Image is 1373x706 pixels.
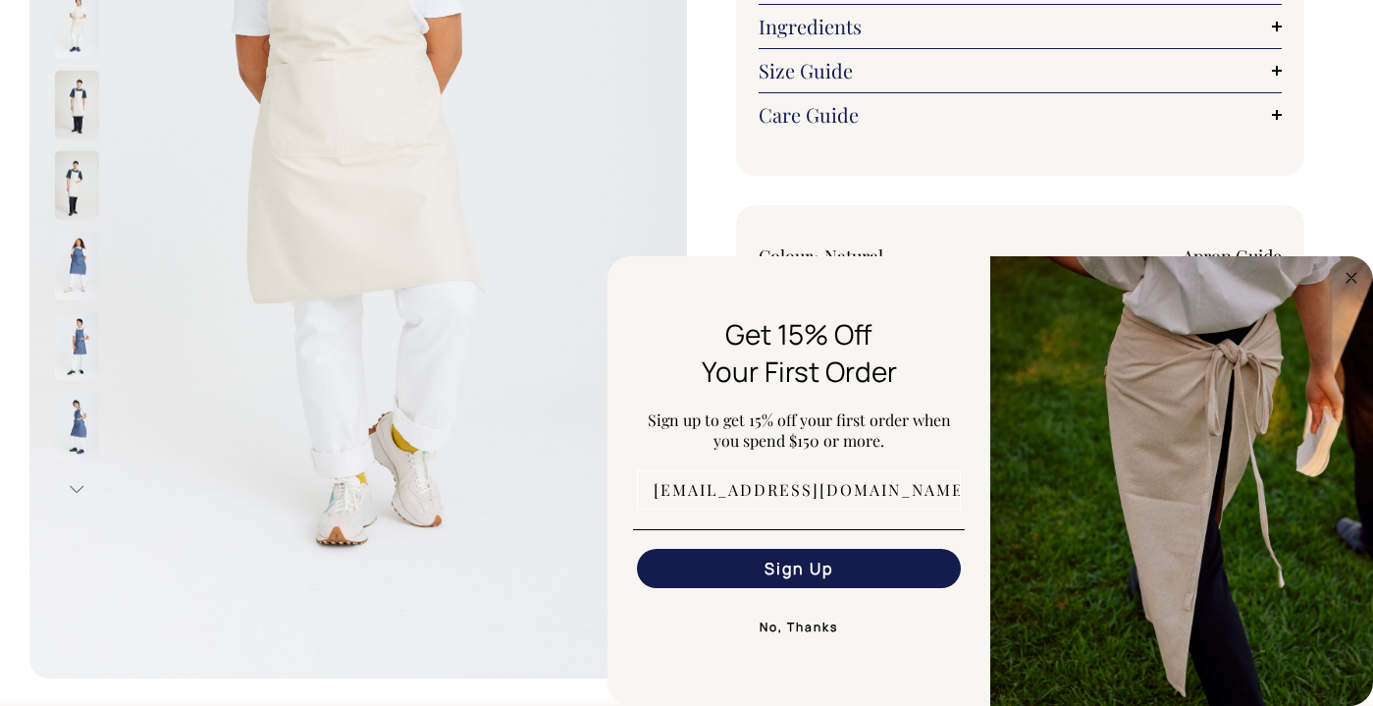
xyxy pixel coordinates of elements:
[759,59,1283,82] a: Size Guide
[990,256,1373,706] img: 5e34ad8f-4f05-4173-92a8-ea475ee49ac9.jpeg
[633,529,965,530] img: underline
[759,103,1283,127] a: Care Guide
[813,244,820,268] span: •
[55,312,99,381] img: blue/grey
[725,315,872,353] span: Get 15% Off
[633,608,965,647] button: No, Thanks
[637,549,961,588] button: Sign Up
[648,409,951,451] span: Sign up to get 15% off your first order when you spend $150 or more.
[55,151,99,220] img: natural
[637,470,961,510] input: Email
[55,71,99,139] img: natural
[55,393,99,462] img: blue/grey
[1183,244,1282,268] a: Apron Guide
[55,232,99,300] img: blue/grey
[759,244,968,268] div: Colour
[702,353,897,390] span: Your First Order
[607,256,1373,706] div: FLYOUT Form
[62,467,91,512] button: Next
[759,15,1283,38] a: Ingredients
[1340,266,1363,290] button: Close dialog
[824,244,883,268] label: Natural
